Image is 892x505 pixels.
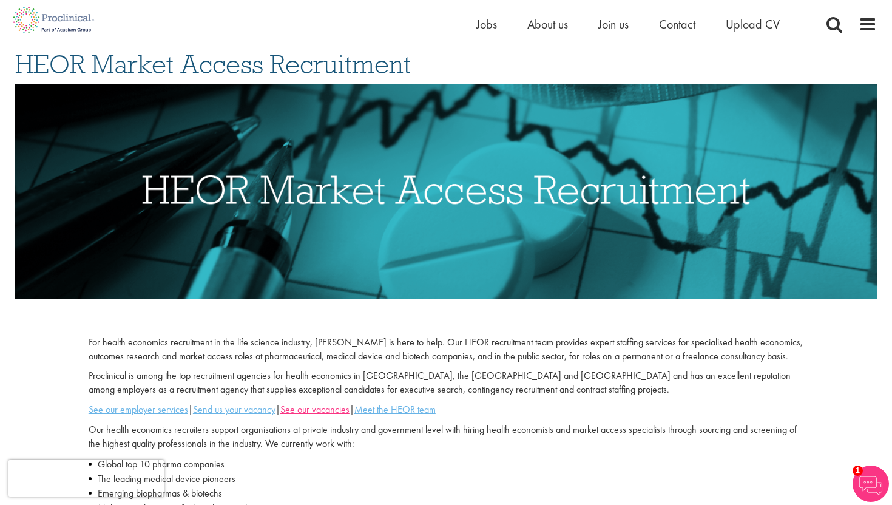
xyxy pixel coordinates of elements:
[89,486,803,501] li: Emerging biopharmas & biotechs
[8,460,164,497] iframe: reCAPTCHA
[476,16,497,32] a: Jobs
[15,48,411,81] span: HEOR Market Access Recruitment
[280,403,350,416] a: See our vacancies
[15,84,877,299] img: HEOR Market Access Recruitment
[89,369,803,397] p: Proclinical is among the top recruitment agencies for health economics in [GEOGRAPHIC_DATA], the ...
[89,423,803,451] p: Our health economics recruiters support organisations at private industry and government level wi...
[659,16,695,32] a: Contact
[89,457,803,472] li: Global top 10 pharma companies
[598,16,629,32] a: Join us
[354,403,436,416] a: Meet the HEOR team
[726,16,780,32] a: Upload CV
[193,403,275,416] a: Send us your vacancy
[89,403,803,417] p: | | |
[853,466,863,476] span: 1
[527,16,568,32] a: About us
[89,336,803,364] p: For health economics recruitment in the life science industry, [PERSON_NAME] is here to help. Our...
[89,403,188,416] a: See our employer services
[853,466,889,502] img: Chatbot
[89,472,803,486] li: The leading medical device pioneers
